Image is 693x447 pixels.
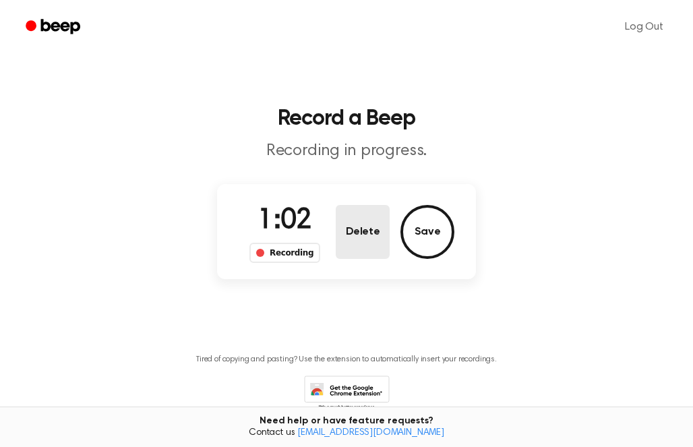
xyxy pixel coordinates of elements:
[249,243,320,263] div: Recording
[16,108,677,129] h1: Record a Beep
[196,355,497,365] p: Tired of copying and pasting? Use the extension to automatically insert your recordings.
[611,11,677,43] a: Log Out
[16,14,92,40] a: Beep
[88,140,605,162] p: Recording in progress.
[336,205,390,259] button: Delete Audio Record
[400,205,454,259] button: Save Audio Record
[297,428,444,438] a: [EMAIL_ADDRESS][DOMAIN_NAME]
[258,207,311,235] span: 1:02
[8,427,685,440] span: Contact us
